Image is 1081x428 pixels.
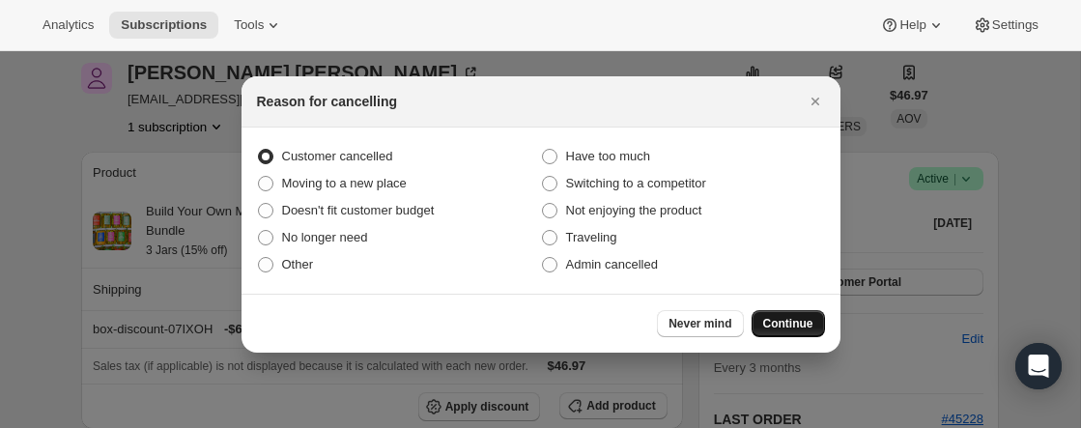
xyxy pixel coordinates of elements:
span: Admin cancelled [566,257,658,271]
button: Never mind [657,310,743,337]
span: Analytics [43,17,94,33]
span: Traveling [566,230,617,244]
span: Continue [763,316,813,331]
button: Settings [961,12,1050,39]
span: Not enjoying the product [566,203,702,217]
span: Tools [234,17,264,33]
button: Analytics [31,12,105,39]
span: Customer cancelled [282,149,393,163]
button: Continue [752,310,825,337]
span: Have too much [566,149,650,163]
span: No longer need [282,230,368,244]
h2: Reason for cancelling [257,92,397,111]
span: Never mind [669,316,731,331]
span: Switching to a competitor [566,176,706,190]
div: Open Intercom Messenger [1015,343,1062,389]
span: Other [282,257,314,271]
button: Close [802,88,829,115]
span: Doesn't fit customer budget [282,203,435,217]
span: Moving to a new place [282,176,407,190]
button: Help [868,12,956,39]
span: Settings [992,17,1038,33]
button: Tools [222,12,295,39]
button: Subscriptions [109,12,218,39]
span: Subscriptions [121,17,207,33]
span: Help [899,17,925,33]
